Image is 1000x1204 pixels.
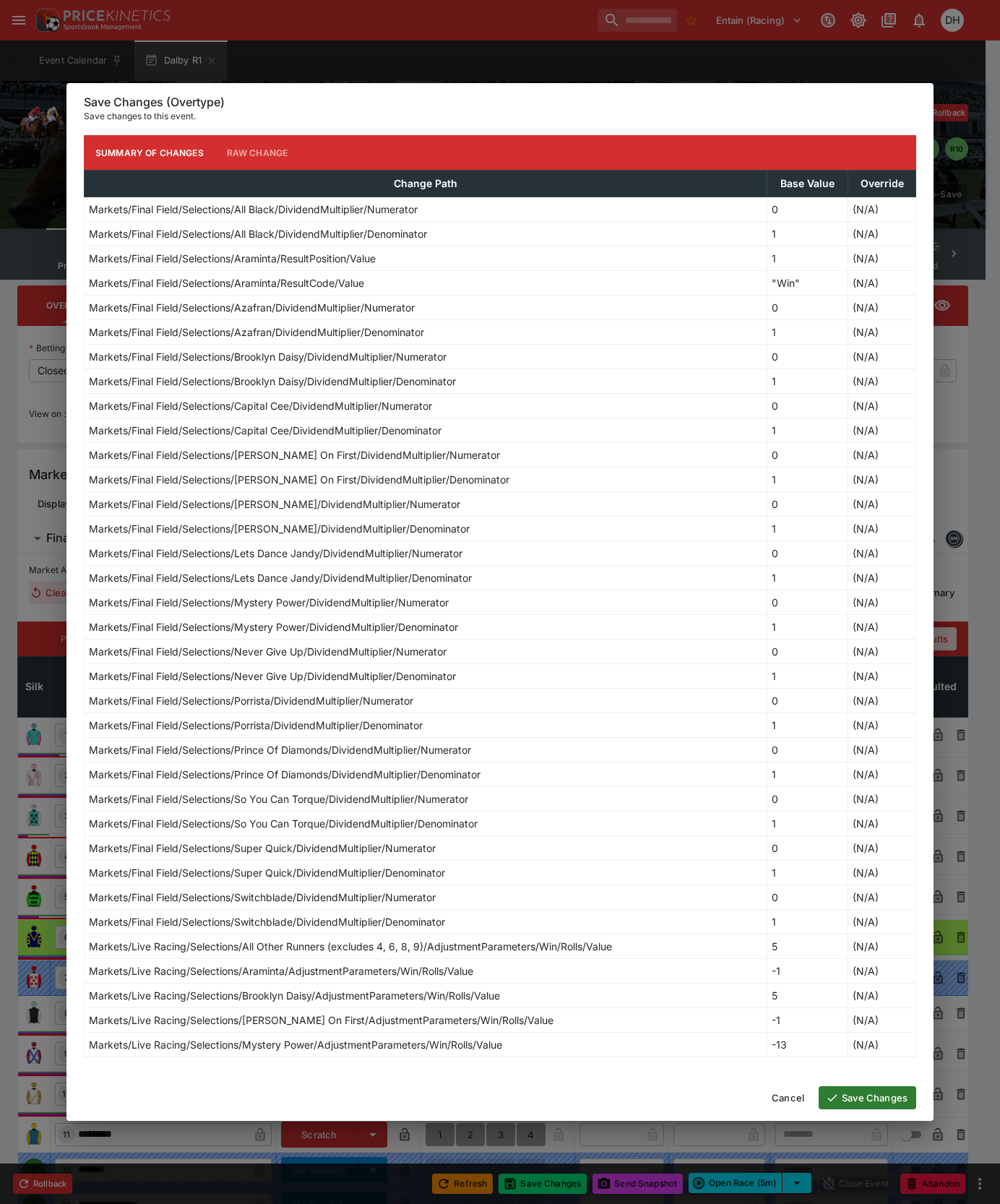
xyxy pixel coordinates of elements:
[89,349,447,364] p: Markets/Final Field/Selections/Brooklyn Daisy/DividendMultiplier/Numerator
[89,423,441,438] p: Markets/Final Field/Selections/Capital Cee/DividendMultiplier/Denominator
[848,836,916,861] td: (N/A)
[89,816,478,831] p: Markets/Final Field/Selections/So You Can Torque/DividendMultiplier/Denominator
[215,135,300,170] button: Raw Change
[767,664,848,689] td: 1
[848,468,916,492] td: (N/A)
[767,689,848,713] td: 0
[89,619,458,635] p: Markets/Final Field/Selections/Mystery Power/DividendMultiplier/Denominator
[89,521,470,536] p: Markets/Final Field/Selections/[PERSON_NAME]/DividendMultiplier/Denominator
[848,1033,916,1057] td: (N/A)
[848,885,916,910] td: (N/A)
[767,590,848,615] td: 0
[767,541,848,566] td: 0
[848,517,916,541] td: (N/A)
[89,570,472,585] p: Markets/Final Field/Selections/Lets Dance Jandy/DividendMultiplier/Denominator
[89,644,447,659] p: Markets/Final Field/Selections/Never Give Up/DividendMultiplier/Numerator
[767,738,848,762] td: 0
[89,840,436,856] p: Markets/Final Field/Selections/Super Quick/DividendMultiplier/Numerator
[848,171,916,197] th: Override
[767,197,848,222] td: 0
[767,1008,848,1033] td: -1
[89,546,462,561] p: Markets/Final Field/Selections/Lets Dance Jandy/DividendMultiplier/Numerator
[767,369,848,394] td: 1
[89,275,364,291] p: Markets/Final Field/Selections/Araminta/ResultCode/Value
[89,963,473,979] p: Markets/Live Racing/Selections/Araminta/AdjustmentParameters/Win/Rolls/Value
[767,345,848,369] td: 0
[89,1012,553,1028] p: Markets/Live Racing/Selections/[PERSON_NAME] On First/AdjustmentParameters/Win/Rolls/Value
[89,718,423,733] p: Markets/Final Field/Selections/Porrista/DividendMultiplier/Denominator
[848,197,916,222] td: (N/A)
[89,300,415,315] p: Markets/Final Field/Selections/Azafran/DividendMultiplier/Numerator
[767,517,848,541] td: 1
[89,914,445,929] p: Markets/Final Field/Selections/Switchblade/DividendMultiplier/Denominator
[89,988,500,1003] p: Markets/Live Racing/Selections/Brooklyn Daisy/AdjustmentParameters/Win/Rolls/Value
[848,246,916,271] td: (N/A)
[848,1008,916,1033] td: (N/A)
[89,202,418,217] p: Markets/Final Field/Selections/All Black/DividendMultiplier/Numerator
[767,787,848,812] td: 0
[767,934,848,959] td: 5
[848,296,916,320] td: (N/A)
[767,910,848,934] td: 1
[767,468,848,492] td: 1
[763,1086,813,1109] button: Cancel
[848,787,916,812] td: (N/A)
[89,251,376,266] p: Markets/Final Field/Selections/Araminta/ResultPosition/Value
[848,934,916,959] td: (N/A)
[767,1033,848,1057] td: -13
[85,171,767,197] th: Change Path
[848,984,916,1008] td: (N/A)
[89,595,449,610] p: Markets/Final Field/Selections/Mystery Power/DividendMultiplier/Numerator
[767,885,848,910] td: 0
[84,95,916,110] h6: Save Changes (Overtype)
[767,812,848,836] td: 1
[89,939,612,954] p: Markets/Live Racing/Selections/All Other Runners (excludes 4, 6, 8, 9)/AdjustmentParameters/Win/R...
[848,566,916,590] td: (N/A)
[848,861,916,885] td: (N/A)
[848,443,916,468] td: (N/A)
[767,861,848,885] td: 1
[848,738,916,762] td: (N/A)
[767,492,848,517] td: 0
[89,693,413,708] p: Markets/Final Field/Selections/Porrista/DividendMultiplier/Numerator
[89,1037,502,1052] p: Markets/Live Racing/Selections/Mystery Power/AdjustmentParameters/Win/Rolls/Value
[767,713,848,738] td: 1
[767,615,848,640] td: 1
[848,492,916,517] td: (N/A)
[767,296,848,320] td: 0
[89,791,468,807] p: Markets/Final Field/Selections/So You Can Torque/DividendMultiplier/Numerator
[767,418,848,443] td: 1
[89,742,471,757] p: Markets/Final Field/Selections/Prince Of Diamonds/DividendMultiplier/Numerator
[848,664,916,689] td: (N/A)
[848,713,916,738] td: (N/A)
[767,320,848,345] td: 1
[848,762,916,787] td: (N/A)
[767,836,848,861] td: 0
[89,324,424,340] p: Markets/Final Field/Selections/Azafran/DividendMultiplier/Denominator
[848,615,916,640] td: (N/A)
[848,369,916,394] td: (N/A)
[89,374,456,389] p: Markets/Final Field/Selections/Brooklyn Daisy/DividendMultiplier/Denominator
[89,767,480,782] p: Markets/Final Field/Selections/Prince Of Diamonds/DividendMultiplier/Denominator
[767,443,848,468] td: 0
[767,959,848,984] td: -1
[767,271,848,296] td: "Win"
[89,865,445,880] p: Markets/Final Field/Selections/Super Quick/DividendMultiplier/Denominator
[848,640,916,664] td: (N/A)
[767,171,848,197] th: Base Value
[767,640,848,664] td: 0
[89,890,436,905] p: Markets/Final Field/Selections/Switchblade/DividendMultiplier/Numerator
[89,496,460,512] p: Markets/Final Field/Selections/[PERSON_NAME]/DividendMultiplier/Numerator
[848,271,916,296] td: (N/A)
[767,246,848,271] td: 1
[84,109,916,124] p: Save changes to this event.
[767,222,848,246] td: 1
[819,1086,916,1109] button: Save Changes
[848,541,916,566] td: (N/A)
[767,566,848,590] td: 1
[848,394,916,418] td: (N/A)
[848,959,916,984] td: (N/A)
[848,418,916,443] td: (N/A)
[767,984,848,1008] td: 5
[848,689,916,713] td: (N/A)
